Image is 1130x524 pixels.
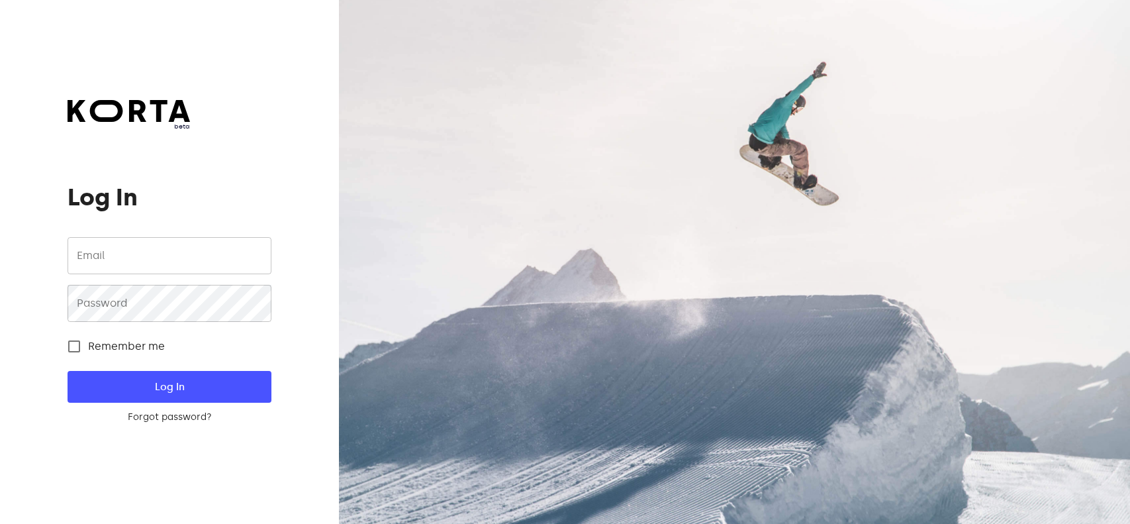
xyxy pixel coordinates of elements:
[68,122,190,131] span: beta
[89,378,250,395] span: Log In
[68,371,271,403] button: Log In
[68,100,190,131] a: beta
[88,339,165,354] span: Remember me
[68,100,190,122] img: Korta
[68,184,271,211] h1: Log In
[68,411,271,424] a: Forgot password?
